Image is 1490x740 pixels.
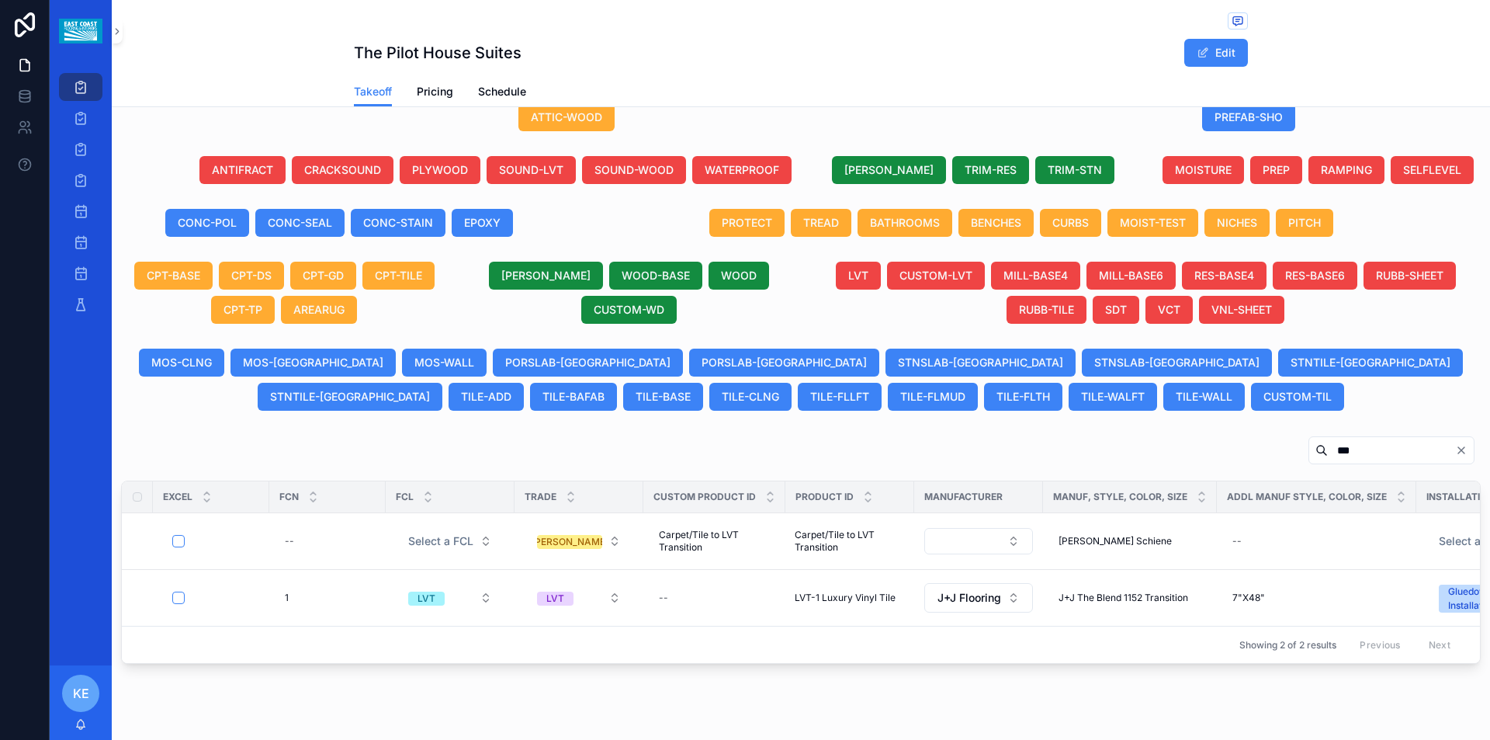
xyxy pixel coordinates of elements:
[396,584,504,612] button: Select Button
[1175,162,1232,178] span: MOISTURE
[885,349,1076,377] button: STNSLAB-[GEOGRAPHIC_DATA]
[223,302,262,318] span: CPT-TP
[1059,535,1172,547] span: [PERSON_NAME] Schiene
[1099,268,1163,283] span: MILL-BASE6
[461,389,511,405] span: TILE-ADD
[582,156,686,184] button: SOUND-WOOD
[1082,349,1272,377] button: STNSLAB-[GEOGRAPHIC_DATA]
[1455,444,1474,457] button: Clear
[396,491,414,503] span: FCL
[501,268,591,283] span: [PERSON_NAME]
[531,109,602,125] span: ATTIC-WOOD
[489,262,603,290] button: [PERSON_NAME]
[924,528,1033,554] button: Select Button
[1391,156,1474,184] button: SELFLEVEL
[449,383,524,411] button: TILE-ADD
[1217,215,1257,231] span: NICHES
[1364,262,1456,290] button: RUBB-SHEET
[1094,355,1260,370] span: STNSLAB-[GEOGRAPHIC_DATA]
[1040,209,1101,237] button: CURBS
[659,529,770,554] span: Carpet/Tile to LVT Transition
[653,491,756,503] span: Custom Product ID
[1086,262,1176,290] button: MILL-BASE6
[532,535,608,549] div: [PERSON_NAME]
[1291,355,1450,370] span: STNTILE-[GEOGRAPHIC_DATA]
[1215,109,1283,125] span: PREFAB-SHO
[452,209,513,237] button: EPOXY
[400,156,480,184] button: PLYWOOD
[1288,215,1321,231] span: PITCH
[493,349,683,377] button: PORSLAB-[GEOGRAPHIC_DATA]
[362,262,435,290] button: CPT-TILE
[795,491,854,503] span: Product ID
[395,526,505,556] a: Select Button
[722,215,772,231] span: PROTECT
[1003,268,1068,283] span: MILL-BASE4
[402,349,487,377] button: MOS-WALL
[375,268,422,283] span: CPT-TILE
[464,215,501,231] span: EPOXY
[546,592,564,606] div: LVT
[1403,162,1461,178] span: SELFLEVEL
[1120,215,1186,231] span: MOIST-TEST
[408,533,473,549] span: Select a FCL
[622,268,690,283] span: WOOD-BASE
[795,592,905,604] a: LVT-1 Luxury Vinyl Tile
[798,383,882,411] button: TILE-FLLFT
[163,491,192,503] span: Excel
[395,583,505,613] a: Select Button
[270,389,430,405] span: STNTILE-[GEOGRAPHIC_DATA]
[396,527,504,555] button: Select Button
[230,349,396,377] button: MOS-[GEOGRAPHIC_DATA]
[1194,268,1254,283] span: RES-BASE4
[219,262,284,290] button: CPT-DS
[899,268,972,283] span: CUSTOM-LVT
[810,389,869,405] span: TILE-FLLFT
[653,523,776,560] a: Carpet/Tile to LVT Transition
[211,296,275,324] button: CPT-TP
[937,590,1001,606] span: J+J Flooring
[290,262,356,290] button: CPT-GD
[1053,491,1187,503] span: Manuf, Style, Color, Size
[1007,296,1086,324] button: RUBB-TILE
[958,209,1034,237] button: BENCHES
[888,383,978,411] button: TILE-FLMUD
[417,84,453,99] span: Pricing
[581,296,677,324] button: CUSTOM-WD
[417,78,453,109] a: Pricing
[659,592,668,604] div: --
[279,491,299,503] span: FCN
[1093,296,1139,324] button: SDT
[524,583,634,613] a: Select Button
[795,592,896,604] span: LVT-1 Luxury Vinyl Tile
[984,383,1062,411] button: TILE-FLTH
[50,62,112,339] div: scrollable content
[525,584,633,612] button: Select Button
[653,585,776,610] a: --
[354,84,392,99] span: Takeoff
[1105,302,1127,318] span: SDT
[1273,262,1357,290] button: RES-BASE6
[836,262,881,290] button: LVT
[924,491,1003,503] span: Manufacturer
[996,389,1050,405] span: TILE-FLTH
[281,296,357,324] button: AREARUG
[524,526,634,556] a: Select Button
[363,215,433,231] span: CONC-STAIN
[1276,209,1333,237] button: PITCH
[924,583,1033,613] button: Select Button
[721,268,757,283] span: WOOD
[898,355,1063,370] span: STNSLAB-[GEOGRAPHIC_DATA]
[1376,268,1443,283] span: RUBB-SHEET
[692,156,792,184] button: WATERPROOF
[1211,302,1272,318] span: VNL-SHEET
[1232,592,1265,604] span: 7"X48"
[1158,302,1180,318] span: VCT
[542,389,605,405] span: TILE-BAFAB
[1107,209,1198,237] button: MOIST-TEST
[354,78,392,107] a: Takeoff
[1176,389,1232,405] span: TILE-WALL
[858,209,952,237] button: BATHROOMS
[705,162,779,178] span: WATERPROOF
[1232,535,1242,547] div: --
